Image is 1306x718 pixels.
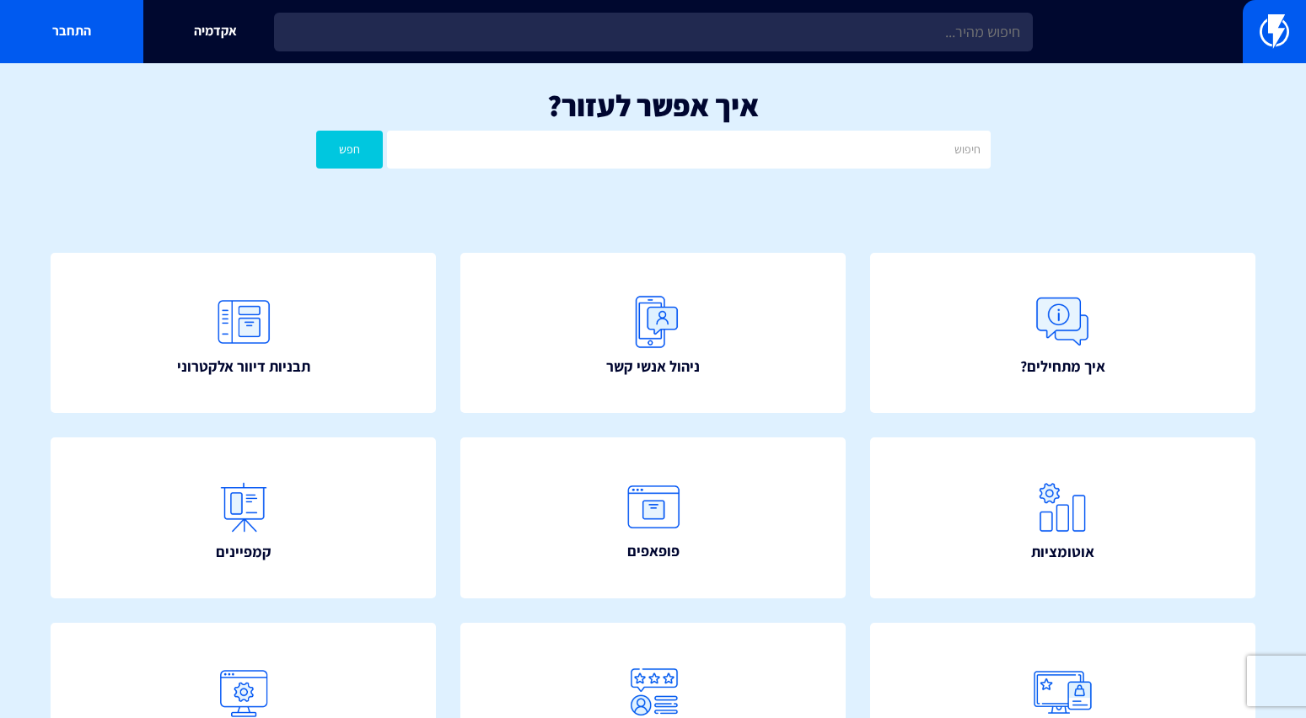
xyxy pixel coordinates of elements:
a: תבניות דיוור אלקטרוני [51,253,436,414]
span: פופאפים [627,540,680,562]
input: חיפוש [387,131,990,169]
span: אוטומציות [1031,541,1094,563]
span: איך מתחילים? [1020,356,1105,378]
h1: איך אפשר לעזור? [25,88,1281,122]
span: קמפיינים [216,541,271,563]
button: חפש [316,131,384,169]
a: אוטומציות [870,437,1255,598]
input: חיפוש מהיר... [274,13,1033,51]
span: תבניות דיוור אלקטרוני [177,356,310,378]
a: קמפיינים [51,437,436,598]
a: איך מתחילים? [870,253,1255,414]
a: פופאפים [460,437,846,598]
a: ניהול אנשי קשר [460,253,846,414]
span: ניהול אנשי קשר [606,356,700,378]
